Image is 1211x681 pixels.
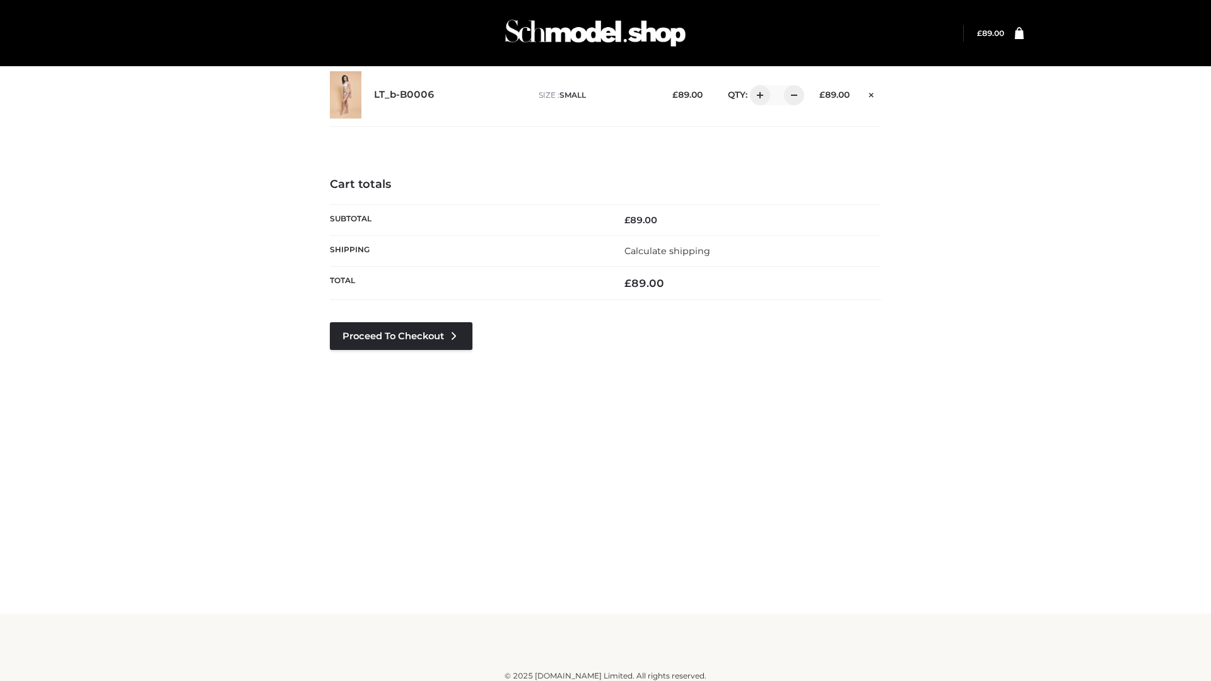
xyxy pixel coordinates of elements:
bdi: 89.00 [672,90,703,100]
bdi: 89.00 [624,214,657,226]
span: SMALL [559,90,586,100]
div: QTY: [715,85,800,105]
a: LT_b-B0006 [374,89,435,101]
span: £ [672,90,678,100]
span: £ [624,277,631,289]
span: £ [977,28,982,38]
bdi: 89.00 [819,90,850,100]
th: Total [330,267,605,300]
th: Subtotal [330,204,605,235]
a: £89.00 [977,28,1004,38]
img: Schmodel Admin 964 [501,8,690,58]
a: Proceed to Checkout [330,322,472,350]
p: size : [539,90,653,101]
th: Shipping [330,235,605,266]
h4: Cart totals [330,178,881,192]
span: £ [819,90,825,100]
bdi: 89.00 [977,28,1004,38]
a: Remove this item [862,85,881,102]
bdi: 89.00 [624,277,664,289]
a: Calculate shipping [624,245,710,257]
span: £ [624,214,630,226]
